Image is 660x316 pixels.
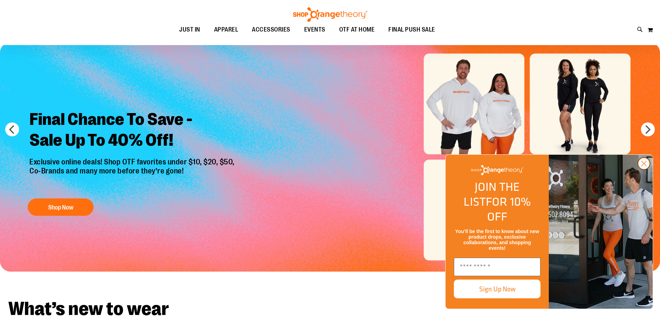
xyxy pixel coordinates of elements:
span: FOR 10% OFF [486,193,531,225]
button: Sign Up Now [454,280,540,298]
h2: Final Chance To Save - Sale Up To 40% Off! [24,104,241,157]
input: Enter email [454,258,540,276]
span: JUST IN [179,22,200,37]
img: Shop Orangetheory [292,7,368,22]
span: OTF AT HOME [339,22,375,37]
button: Close dialog [637,157,650,170]
div: FLYOUT Form [438,147,660,316]
span: JOIN THE LIST [464,178,520,210]
a: JUST IN [172,22,207,38]
button: next [641,122,655,136]
button: prev [5,122,19,136]
span: APPAREL [214,22,238,37]
p: Exclusive online deals! Shop OTF favorites under $10, $20, $50, Co-Brands and many more before th... [24,157,241,191]
img: Shop Orangetheory [471,165,523,175]
a: APPAREL [207,22,245,38]
span: EVENTS [304,22,325,37]
span: You’ll be the first to know about new product drops, exclusive collaborations, and shopping events! [455,229,539,251]
span: FINAL PUSH SALE [388,22,435,37]
a: OTF AT HOME [332,22,382,38]
a: Final Chance To Save -Sale Up To 40% Off! Exclusive online deals! Shop OTF favorites under $10, $... [24,104,241,219]
a: ACCESSORIES [245,22,297,38]
img: Shop Orangtheory [549,155,653,309]
span: ACCESSORIES [252,22,290,37]
button: Shop Now [28,198,94,216]
a: FINAL PUSH SALE [381,22,442,38]
a: EVENTS [297,22,332,38]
